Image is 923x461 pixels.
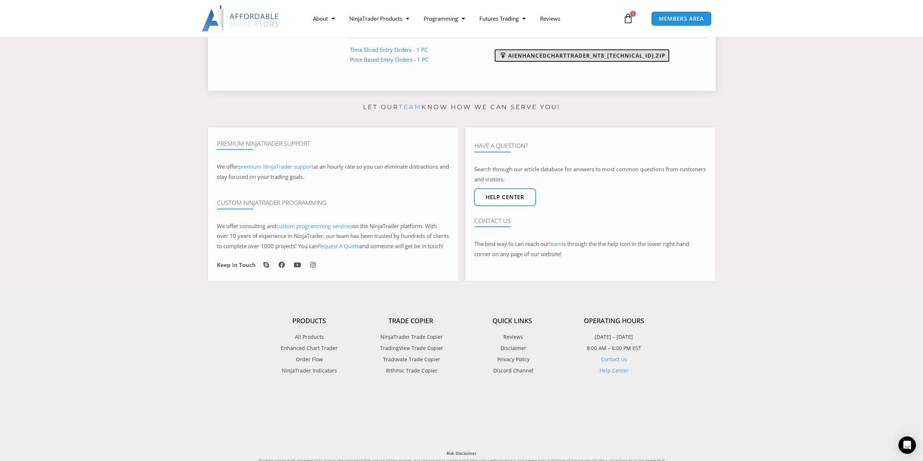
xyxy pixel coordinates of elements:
span: MEMBERS AREA [659,16,704,21]
h4: Premium NinjaTrader Support [217,140,449,147]
a: Programming [416,10,472,27]
h4: Quick Links [462,317,563,325]
a: Futures Trading [472,10,532,27]
nav: Menu [305,10,621,27]
span: We offer [217,163,238,170]
span: Enhanced Chart Trader [281,343,338,353]
strong: Risk Disclaimer [446,450,477,456]
p: The best way to can reach our is through the the help icon in the lower right-hand corner on any ... [474,239,706,259]
a: Disclaimer [462,343,563,353]
span: Rithmic Trade Copier [384,366,437,375]
a: TradingView Trade Copier [360,343,462,353]
a: custom programming services [276,222,352,230]
span: at an hourly rate so you can eliminate distractions and stay focused on your trading goals. [217,163,449,180]
span: on the NinjaTrader platform. With over 10 years of experience in NinjaTrader, our team has been t... [217,222,449,250]
h4: Operating Hours [563,317,665,325]
span: We offer consulting and [217,222,352,230]
a: Privacy Policy [462,355,563,364]
span: Reviews [502,332,523,342]
a: NinjaTrader Trade Copier [360,332,462,342]
a: Price Based Entry Orders - 1 PC [350,56,428,63]
span: Disclaimer [499,343,526,353]
span: 0 [630,11,636,17]
span: Discord Channel [491,366,533,375]
span: Order Flow [296,355,323,364]
a: premium NinjaTrader support [238,163,313,170]
a: NinjaTrader Indicators [259,366,360,375]
p: 8:00 AM – 6:00 PM EST [563,343,665,353]
p: Let our know how we can serve you! [208,102,716,113]
h4: Contact Us [474,217,706,225]
a: All Products [259,332,360,342]
span: NinjaTrader Trade Copier [379,332,443,342]
a: NinjaTrader Products [342,10,416,27]
a: Reviews [462,332,563,342]
a: team [399,103,421,111]
h4: Trade Copier [360,317,462,325]
a: Help center [474,188,536,206]
a: Enhanced Chart Trader [259,343,360,353]
span: All Products [295,332,324,342]
a: Time Sliced Entry Orders - 1 PC [350,46,428,53]
a: team [549,240,562,247]
span: Tradovate Trade Copier [381,355,440,364]
a: Help Center [599,367,629,374]
a: 0 [612,8,644,29]
span: NinjaTrader Indicators [282,366,337,375]
a: MEMBERS AREA [651,11,712,26]
a: About [305,10,342,27]
h6: Keep in Touch [217,262,256,268]
span: TradingView Trade Copier [378,343,443,353]
p: Search through our article database for answers to most common questions from customers and visit... [474,164,706,185]
div: Open Intercom Messenger [898,436,916,454]
a: Order Flow [259,355,360,364]
span: Help center [486,194,524,200]
a: AIEnhancedChartTrader_NT8_[TECHNICAL_ID].zip [495,49,669,62]
a: Discord Channel [462,366,563,375]
h4: Products [259,317,360,325]
a: Contact Us [601,356,627,363]
span: Privacy Policy [495,355,530,364]
a: Rithmic Trade Copier [360,366,462,375]
h4: Custom NinjaTrader Programming [217,199,449,206]
a: Tradovate Trade Copier [360,355,462,364]
img: LogoAI | Affordable Indicators – NinjaTrader [202,5,280,32]
p: [DATE] – [DATE] [563,332,665,342]
iframe: Customer reviews powered by Trustpilot [259,392,665,443]
a: Request A Quote [318,242,359,250]
a: Reviews [532,10,567,27]
h4: Have A Question? [474,142,706,149]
